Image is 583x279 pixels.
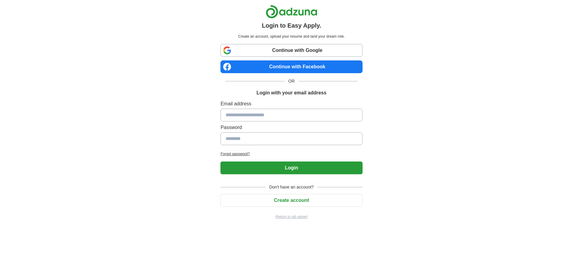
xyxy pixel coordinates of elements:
[220,198,362,203] a: Create account
[220,162,362,174] button: Login
[220,124,362,131] label: Password
[220,214,362,219] a: Return to job advert
[257,89,326,97] h1: Login with your email address
[285,78,298,84] span: OR
[220,151,362,157] a: Forgot password?
[220,100,362,107] label: Email address
[262,21,321,30] h1: Login to Easy Apply.
[220,44,362,57] a: Continue with Google
[220,194,362,207] button: Create account
[266,184,318,190] span: Don't have an account?
[222,34,361,39] p: Create an account, upload your resume and land your dream role.
[266,5,317,19] img: Adzuna logo
[220,60,362,73] a: Continue with Facebook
